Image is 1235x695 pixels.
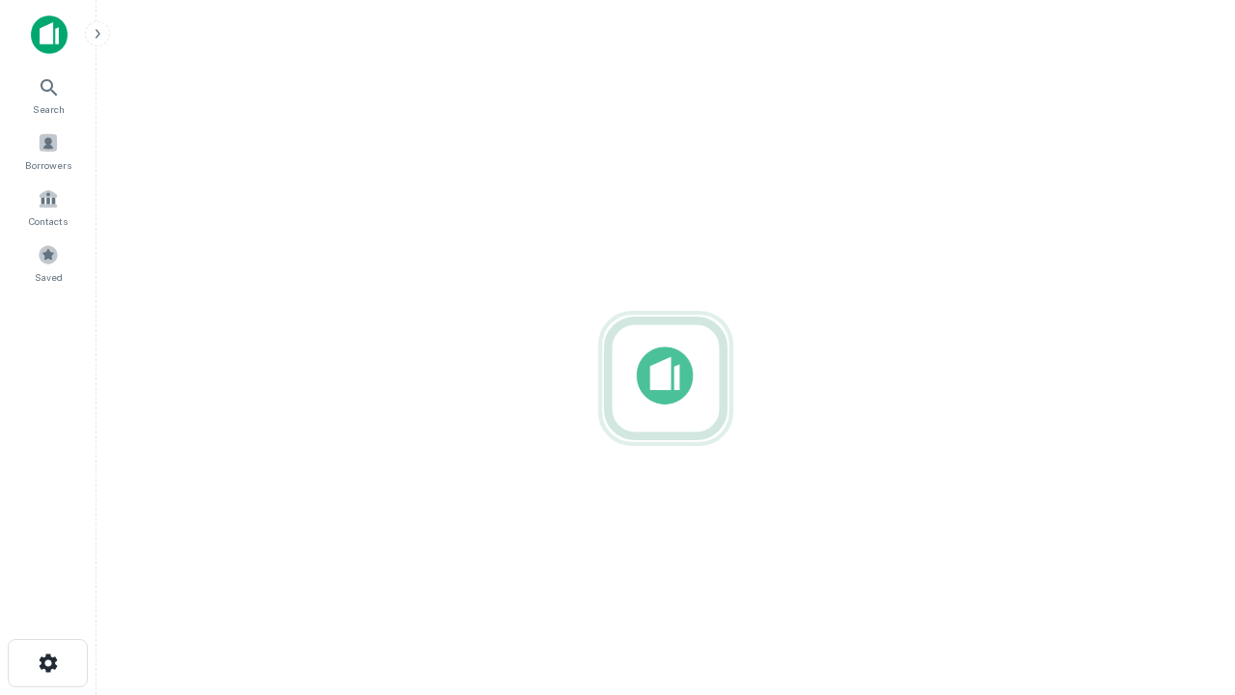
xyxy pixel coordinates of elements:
img: capitalize-icon.png [31,15,68,54]
a: Search [6,69,91,121]
a: Saved [6,236,91,289]
span: Contacts [29,213,68,229]
a: Borrowers [6,125,91,177]
span: Saved [35,269,63,285]
a: Contacts [6,181,91,233]
span: Search [33,101,65,117]
span: Borrowers [25,157,71,173]
iframe: Chat Widget [1139,479,1235,571]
